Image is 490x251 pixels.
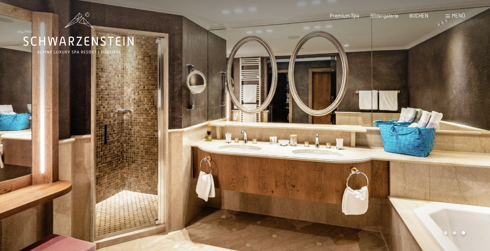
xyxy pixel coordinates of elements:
[370,12,398,19] a: Bildergalerie
[452,12,465,19] span: Menü
[330,12,359,19] a: Premium Spa
[409,12,428,19] a: BUCHEN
